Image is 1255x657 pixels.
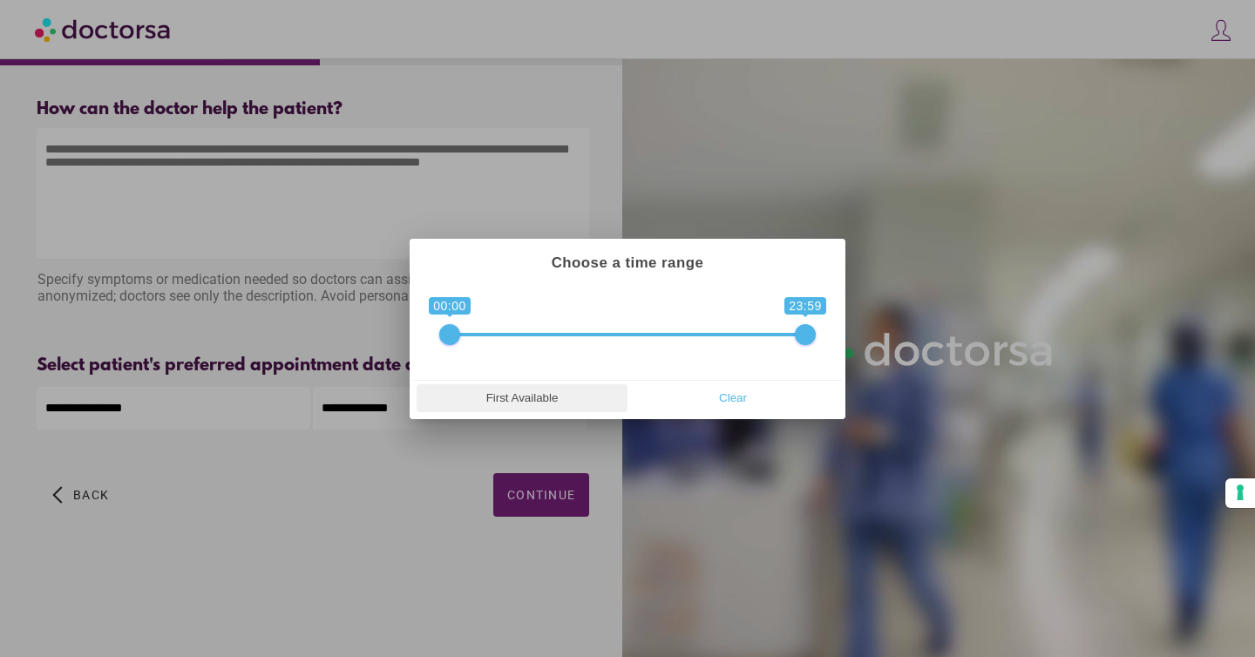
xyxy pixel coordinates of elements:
span: First Available [422,385,622,411]
span: 00:00 [429,297,471,315]
span: 23:59 [784,297,826,315]
button: First Available [417,384,627,412]
button: Clear [627,384,838,412]
button: Your consent preferences for tracking technologies [1225,478,1255,508]
strong: Choose a time range [552,254,704,271]
span: Clear [633,385,833,411]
